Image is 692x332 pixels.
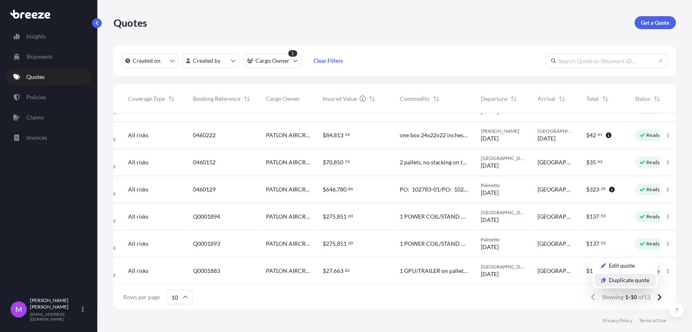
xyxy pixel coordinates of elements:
[609,262,635,270] p: Edit quote
[594,259,656,272] a: Edit quote
[593,258,658,288] div: Actions
[609,276,649,284] p: Duplicate quote
[641,19,669,27] p: Get a Quote
[114,16,147,29] p: Quotes
[594,274,656,287] a: Duplicate quote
